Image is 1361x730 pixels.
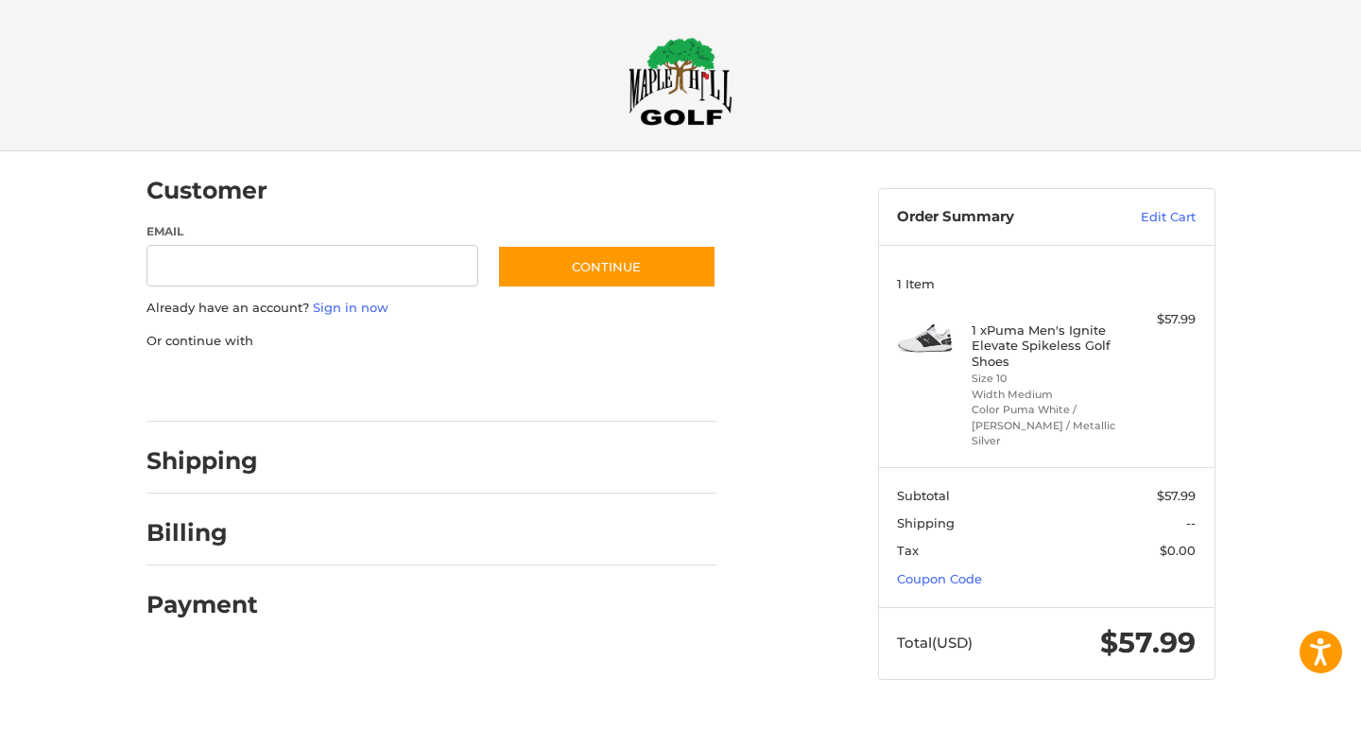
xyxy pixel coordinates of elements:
[146,299,716,318] p: Already have an account?
[897,488,950,503] span: Subtotal
[140,369,282,403] iframe: PayPal-paypal
[1100,208,1196,227] a: Edit Cart
[313,300,388,315] a: Sign in now
[146,223,479,240] label: Email
[897,634,973,652] span: Total (USD)
[301,369,442,403] iframe: PayPal-paylater
[897,571,982,586] a: Coupon Code
[897,543,919,558] span: Tax
[972,322,1116,369] h4: 1 x Puma Men's Ignite Elevate Spikeless Golf Shoes
[972,402,1116,449] li: Color Puma White / [PERSON_NAME] / Metallic Silver
[146,332,716,351] p: Or continue with
[972,371,1116,387] li: Size 10
[897,208,1100,227] h3: Order Summary
[146,446,258,476] h2: Shipping
[460,369,602,403] iframe: PayPal-venmo
[1100,625,1196,660] span: $57.99
[146,176,267,205] h2: Customer
[497,245,716,288] button: Continue
[1157,488,1196,503] span: $57.99
[897,276,1196,291] h3: 1 Item
[897,515,955,530] span: Shipping
[146,518,257,547] h2: Billing
[1160,543,1196,558] span: $0.00
[972,387,1116,403] li: Width Medium
[629,37,732,126] img: Maple Hill Golf
[1186,515,1196,530] span: --
[146,590,258,619] h2: Payment
[1121,310,1196,329] div: $57.99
